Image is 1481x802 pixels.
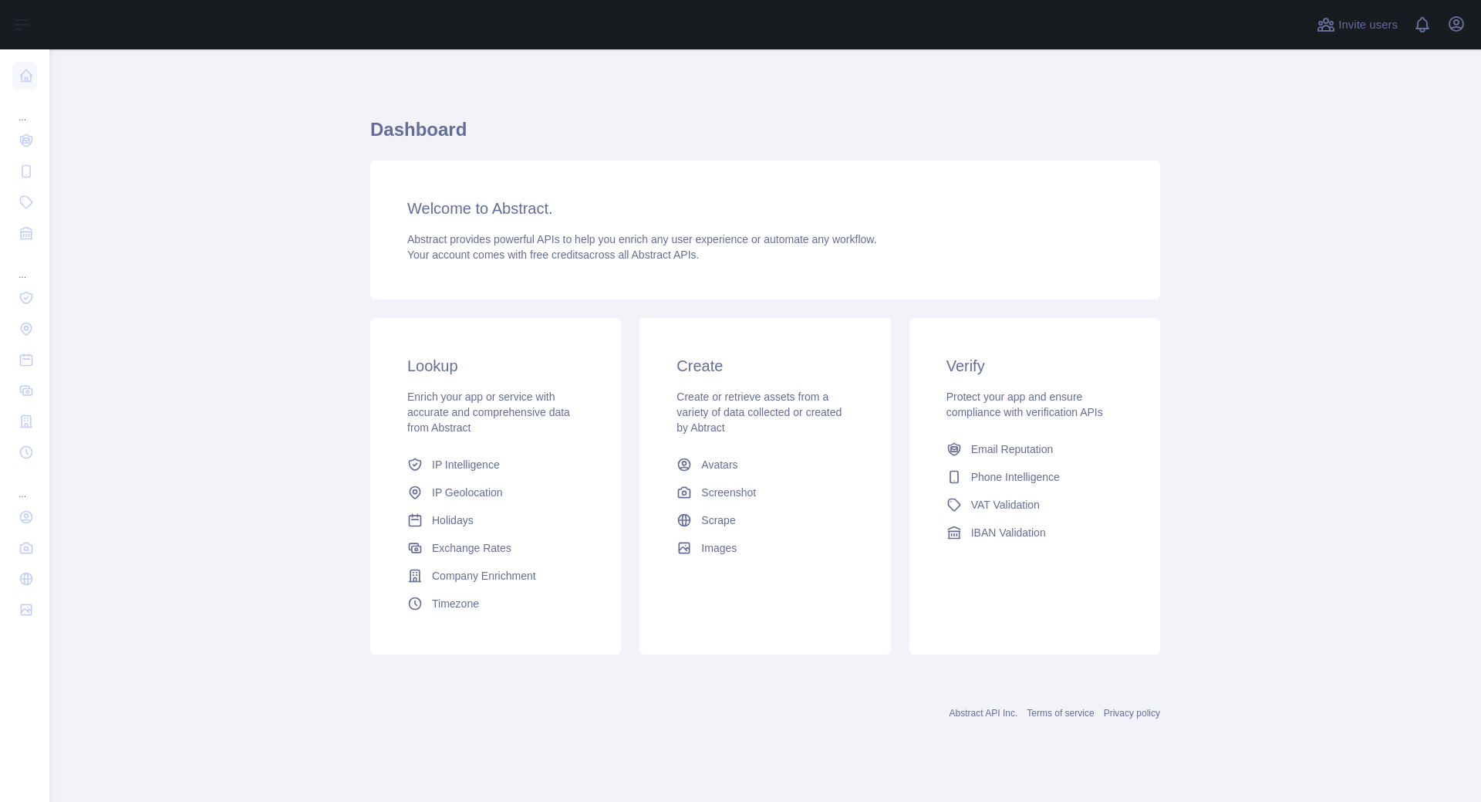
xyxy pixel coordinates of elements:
[946,391,1103,418] span: Protect your app and ensure compliance with verification APIs
[971,469,1060,485] span: Phone Intelligence
[407,233,877,245] span: Abstract provides powerful APIs to help you enrich any user experience or automate any workflow.
[940,519,1129,547] a: IBAN Validation
[432,540,511,556] span: Exchange Rates
[946,355,1123,377] h3: Verify
[1104,708,1160,719] a: Privacy policy
[432,513,474,528] span: Holidays
[407,198,1123,219] h3: Welcome to Abstract.
[676,391,842,434] span: Create or retrieve assets from a variety of data collected or created by Abtract
[432,596,479,611] span: Timezone
[407,249,699,261] span: Your account comes with across all Abstract APIs.
[407,355,584,377] h3: Lookup
[701,540,737,556] span: Images
[940,491,1129,519] a: VAT Validation
[940,463,1129,491] a: Phone Intelligence
[670,534,859,562] a: Images
[971,497,1040,513] span: VAT Validation
[971,442,1054,457] span: Email Reputation
[701,457,737,472] span: Avatars
[676,355,853,377] h3: Create
[971,525,1046,540] span: IBAN Validation
[432,457,500,472] span: IP Intelligence
[401,562,590,590] a: Company Enrichment
[401,506,590,534] a: Holidays
[670,451,859,479] a: Avatars
[12,93,37,124] div: ...
[401,451,590,479] a: IP Intelligence
[530,249,583,261] span: free credits
[940,435,1129,463] a: Email Reputation
[950,708,1018,719] a: Abstract API Inc.
[670,506,859,534] a: Scrape
[432,568,536,584] span: Company Enrichment
[701,485,756,500] span: Screenshot
[407,391,570,434] span: Enrich your app or service with accurate and comprehensive data from Abstract
[1338,16,1398,34] span: Invite users
[432,485,503,500] span: IP Geolocation
[1027,708,1094,719] a: Terms of service
[401,479,590,506] a: IP Geolocation
[401,590,590,618] a: Timezone
[370,117,1160,154] h1: Dashboard
[12,250,37,281] div: ...
[12,469,37,500] div: ...
[701,513,735,528] span: Scrape
[670,479,859,506] a: Screenshot
[401,534,590,562] a: Exchange Rates
[1314,12,1401,37] button: Invite users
